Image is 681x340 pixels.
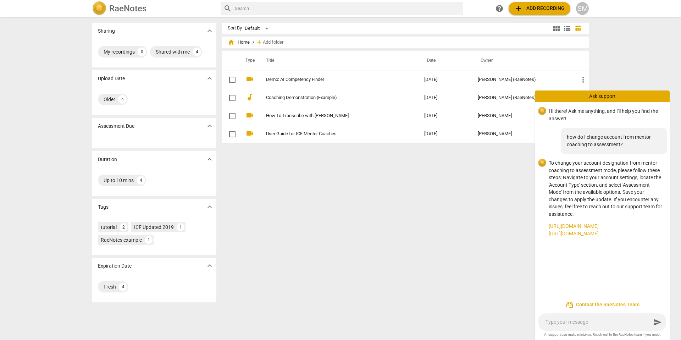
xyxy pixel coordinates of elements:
[263,40,283,45] span: Add folder
[651,316,664,329] button: Send
[514,4,523,13] span: add
[98,122,134,130] p: Assessment Due
[509,2,570,15] button: Upload
[156,48,190,55] div: Shared with me
[266,77,399,82] a: Demo: AI Competency Finder
[104,48,135,55] div: My recordings
[98,156,117,163] p: Duration
[514,4,565,13] span: Add recording
[419,125,472,143] td: [DATE]
[228,26,242,31] div: Sort By
[92,1,215,16] a: LogoRaeNotes
[266,95,399,100] a: Coaching Demonstration (Example)
[205,203,214,211] span: expand_more
[134,224,174,231] div: ICF Updated 2019
[177,223,184,231] div: 1
[101,236,142,243] div: RaeNotes example
[245,23,271,34] div: Default
[101,224,117,231] div: tutorial
[538,107,546,115] img: 07265d9b138777cce26606498f17c26b.svg
[204,26,215,36] button: Show more
[563,24,571,33] span: view_list
[205,262,214,270] span: expand_more
[493,2,506,15] a: Help
[256,39,263,46] span: add
[104,283,116,290] div: Fresh
[98,27,115,35] p: Sharing
[419,51,472,71] th: Date
[535,91,670,102] div: Ask support
[495,4,504,13] span: help
[104,177,134,184] div: Up to 10 mins
[575,25,581,32] span: table_chart
[253,40,254,45] span: /
[240,51,258,71] th: Type
[535,298,670,312] button: Contact the RaeNotes Team
[549,108,664,122] p: Hi there! Ask me anything, and I'll help you find the answer!
[204,154,215,165] button: Show more
[245,111,254,120] span: videocam
[266,131,399,137] a: User Guide for ICF Mentor Coaches
[419,71,472,89] td: [DATE]
[419,107,472,125] td: [DATE]
[235,3,460,14] input: Search
[205,122,214,130] span: expand_more
[245,129,254,138] span: videocam
[204,261,215,271] button: Show more
[579,76,587,84] span: more_vert
[98,262,132,270] p: Expiration Date
[109,4,146,13] h2: RaeNotes
[193,48,201,56] div: 4
[145,236,153,244] div: 1
[551,23,562,34] button: Tile view
[538,159,546,167] img: 07265d9b138777cce26606498f17c26b.svg
[549,230,664,237] a: [URL][DOMAIN_NAME]
[138,48,146,56] div: 0
[541,301,664,309] span: Contact the RaeNotes Team
[137,176,145,185] div: 4
[562,23,572,34] button: List view
[478,95,567,100] div: [PERSON_NAME] (RaeNotes)
[419,89,472,107] td: [DATE]
[205,27,214,35] span: expand_more
[119,283,127,291] div: 4
[572,23,583,34] button: Table view
[204,202,215,212] button: Show more
[245,93,254,102] span: audiotrack
[245,75,254,83] span: videocam
[228,39,235,46] span: home
[118,95,127,104] div: 4
[478,131,567,137] div: [PERSON_NAME]
[223,4,232,13] span: search
[561,128,667,154] div: how do I change account from mentor coaching to assessment?
[653,318,662,327] span: send
[549,223,664,230] a: [URL][DOMAIN_NAME]
[98,203,109,211] p: Tags
[478,77,567,82] div: [PERSON_NAME] (RaeNotes)
[98,75,125,82] p: Upload Date
[478,113,567,119] div: [PERSON_NAME]
[549,159,664,218] p: To change your account designation from mentor coaching to assessment mode, please follow these s...
[258,51,419,71] th: Title
[205,74,214,83] span: expand_more
[576,2,589,15] button: SM
[92,1,106,16] img: Logo
[120,223,127,231] div: 2
[472,51,573,71] th: Owner
[266,113,399,119] a: How To Transcribe with [PERSON_NAME]
[565,301,574,309] span: support_agent
[204,73,215,84] button: Show more
[204,121,215,131] button: Show more
[104,96,115,103] div: Older
[541,332,664,337] span: AI support can make mistakes. Reach out to the RaeNotes team if you need.
[228,39,250,46] span: Home
[205,155,214,164] span: expand_more
[552,24,561,33] span: view_module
